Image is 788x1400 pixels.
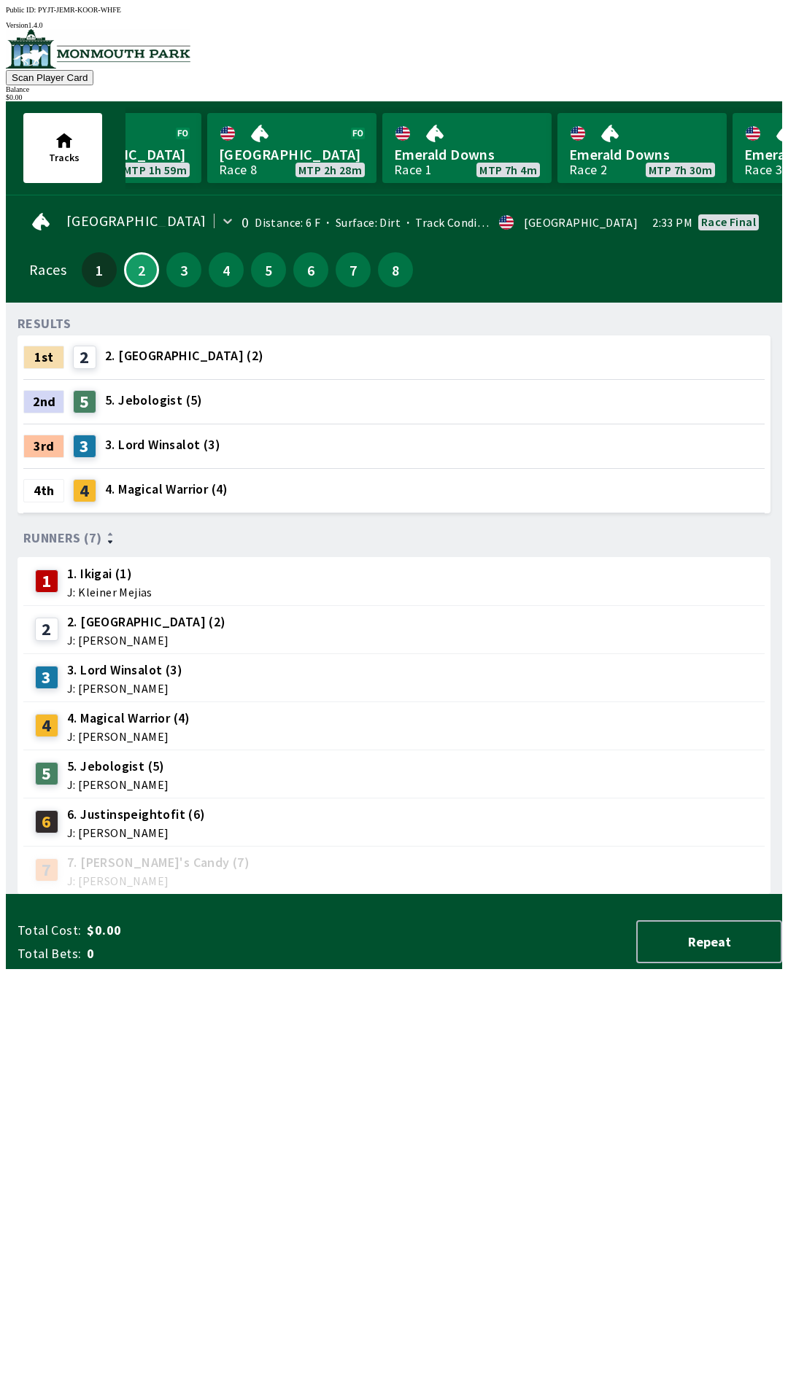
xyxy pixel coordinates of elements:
[293,252,328,287] button: 6
[336,252,371,287] button: 7
[255,215,320,230] span: Distance: 6 F
[67,853,250,872] span: 7. [PERSON_NAME]'s Candy (7)
[67,612,226,631] span: 2. [GEOGRAPHIC_DATA] (2)
[251,252,286,287] button: 5
[129,266,154,273] span: 2
[649,933,769,950] span: Repeat
[6,6,782,14] div: Public ID:
[124,252,159,287] button: 2
[35,618,58,641] div: 2
[209,252,244,287] button: 4
[6,21,782,29] div: Version 1.4.0
[382,265,409,275] span: 8
[378,252,413,287] button: 8
[170,265,198,275] span: 3
[23,479,64,502] div: 4th
[67,757,169,776] span: 5. Jebologist (5)
[298,164,362,176] span: MTP 2h 28m
[67,731,190,742] span: J: [PERSON_NAME]
[479,164,537,176] span: MTP 7h 4m
[38,6,121,14] span: PYJT-JEMR-KOOR-WHFE
[73,346,96,369] div: 2
[6,70,93,85] button: Scan Player Card
[394,145,540,164] span: Emerald Downs
[23,346,64,369] div: 1st
[219,145,365,164] span: [GEOGRAPHIC_DATA]
[212,265,240,275] span: 4
[255,265,282,275] span: 5
[207,113,376,183] a: [GEOGRAPHIC_DATA]Race 8MTP 2h 28m
[35,666,58,689] div: 3
[35,762,58,785] div: 5
[67,709,190,728] span: 4. Magical Warrior (4)
[297,265,325,275] span: 6
[557,113,727,183] a: Emerald DownsRace 2MTP 7h 30m
[35,569,58,593] div: 1
[394,164,432,176] div: Race 1
[401,215,529,230] span: Track Condition: Firm
[382,113,552,183] a: Emerald DownsRace 1MTP 7h 4m
[67,634,226,646] span: J: [PERSON_NAME]
[82,252,117,287] button: 1
[701,216,756,227] div: Race final
[123,164,187,176] span: MTP 1h 59m
[87,922,317,939] span: $0.00
[105,480,228,499] span: 4. Magical Warrior (4)
[219,164,257,176] div: Race 8
[23,532,101,544] span: Runners (7)
[23,113,102,183] button: Tracks
[29,264,66,276] div: Races
[18,922,81,939] span: Total Cost:
[105,391,203,410] span: 5. Jebologist (5)
[23,390,64,413] div: 2nd
[649,164,712,176] span: MTP 7h 30m
[569,164,607,176] div: Race 2
[49,151,80,164] span: Tracks
[569,145,715,164] span: Emerald Downs
[85,265,113,275] span: 1
[87,945,317,962] span: 0
[67,805,206,824] span: 6. Justinspeightofit (6)
[73,479,96,502] div: 4
[35,810,58,833] div: 6
[105,346,264,365] span: 2. [GEOGRAPHIC_DATA] (2)
[67,564,152,583] span: 1. Ikigai (1)
[320,215,401,230] span: Surface: Dirt
[18,945,81,962] span: Total Bets:
[73,435,96,458] div: 3
[652,217,692,228] span: 2:33 PM
[23,435,64,458] div: 3rd
[67,586,152,598] span: J: Kleiner Mejias
[6,29,190,69] img: venue logo
[67,779,169,790] span: J: [PERSON_NAME]
[6,85,782,93] div: Balance
[105,435,220,454] span: 3. Lord Winsalot (3)
[73,390,96,413] div: 5
[242,217,249,228] div: 0
[636,920,782,963] button: Repeat
[35,858,58,882] div: 7
[339,265,367,275] span: 7
[67,682,182,694] span: J: [PERSON_NAME]
[66,215,206,227] span: [GEOGRAPHIC_DATA]
[67,875,250,887] span: J: [PERSON_NAME]
[744,164,782,176] div: Race 3
[6,93,782,101] div: $ 0.00
[166,252,201,287] button: 3
[18,318,72,330] div: RESULTS
[35,714,58,737] div: 4
[23,531,765,545] div: Runners (7)
[67,827,206,839] span: J: [PERSON_NAME]
[524,217,638,228] div: [GEOGRAPHIC_DATA]
[67,661,182,680] span: 3. Lord Winsalot (3)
